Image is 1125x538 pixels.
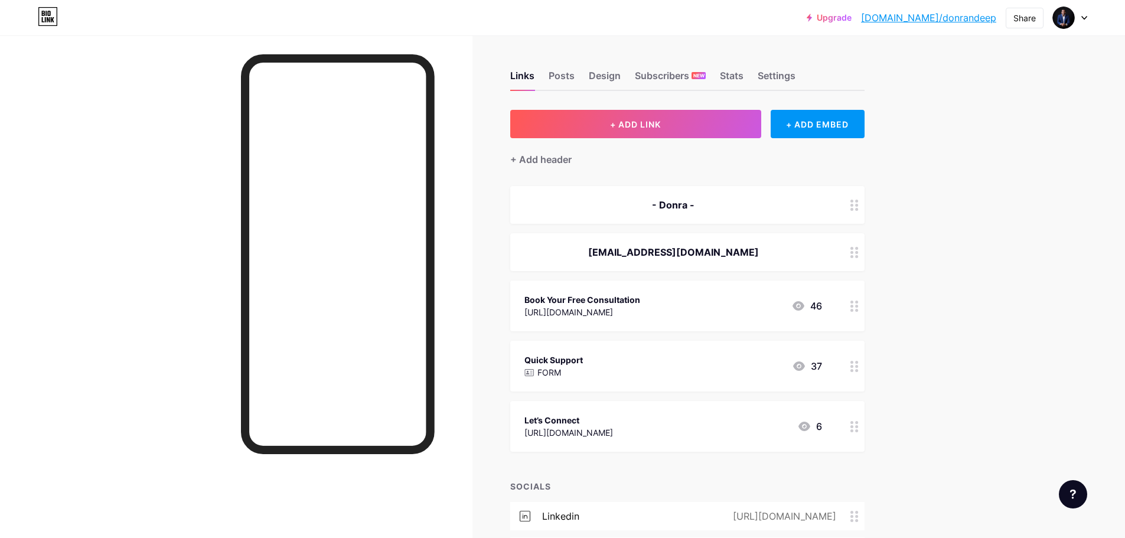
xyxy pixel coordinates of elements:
[791,299,822,313] div: 46
[524,426,613,439] div: [URL][DOMAIN_NAME]
[524,198,822,212] div: - Donra -
[797,419,822,433] div: 6
[693,72,705,79] span: NEW
[861,11,996,25] a: [DOMAIN_NAME]/donrandeep
[758,69,795,90] div: Settings
[1013,12,1036,24] div: Share
[524,294,640,306] div: Book Your Free Consultation
[635,69,706,90] div: Subscribers
[589,69,621,90] div: Design
[524,245,822,259] div: [EMAIL_ADDRESS][DOMAIN_NAME]
[542,509,579,523] div: linkedin
[610,119,661,129] span: + ADD LINK
[524,354,583,366] div: Quick Support
[771,110,865,138] div: + ADD EMBED
[510,69,534,90] div: Links
[792,359,822,373] div: 37
[524,306,640,318] div: [URL][DOMAIN_NAME]
[510,110,761,138] button: + ADD LINK
[524,414,613,426] div: Let’s Connect
[714,509,850,523] div: [URL][DOMAIN_NAME]
[807,13,852,22] a: Upgrade
[510,480,865,493] div: SOCIALS
[720,69,744,90] div: Stats
[549,69,575,90] div: Posts
[510,152,572,167] div: + Add header
[1052,6,1075,29] img: pasindurandeep
[537,366,561,379] p: FORM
